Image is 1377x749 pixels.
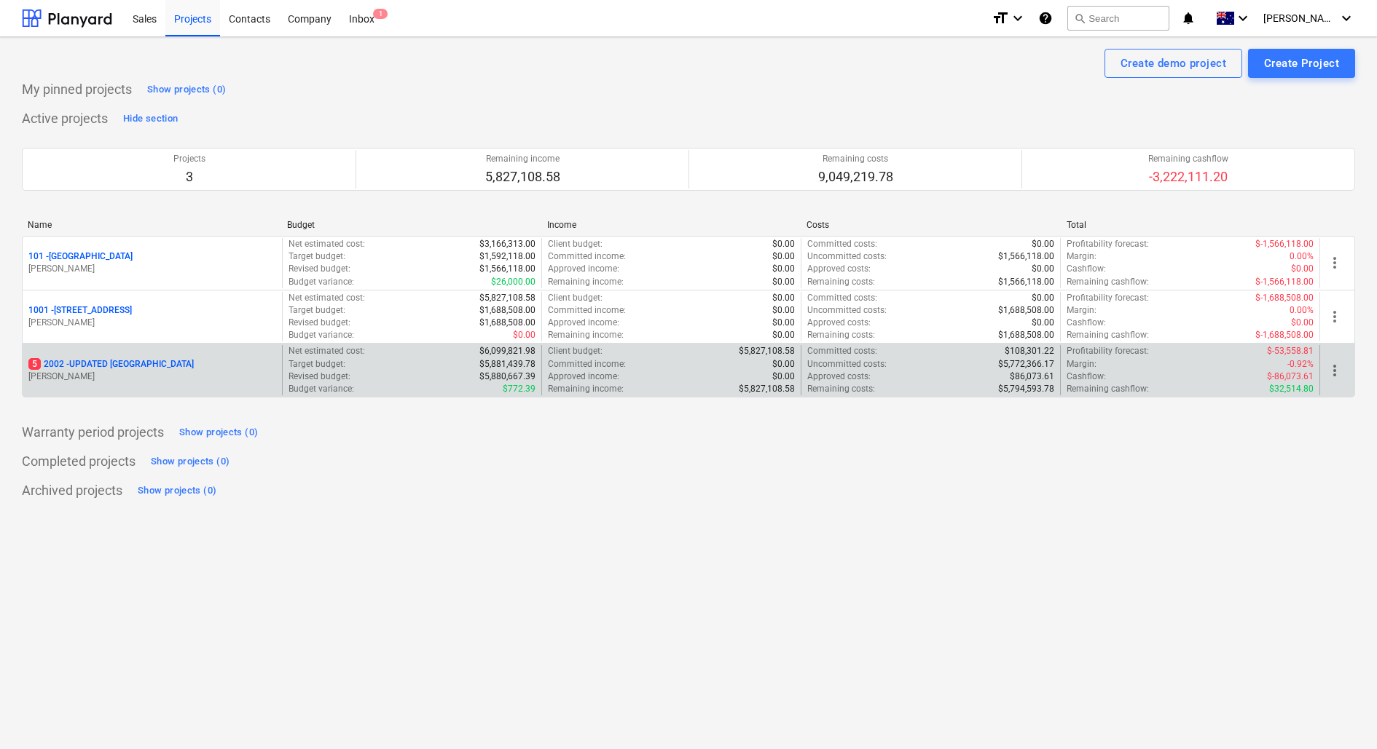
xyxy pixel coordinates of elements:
p: $0.00 [772,370,795,383]
p: Archived projects [22,482,122,499]
p: $0.00 [1291,317,1314,329]
p: Approved income : [548,263,619,275]
button: Show projects (0) [144,78,229,101]
p: $1,566,118.00 [998,250,1054,263]
p: $-53,558.81 [1267,345,1314,357]
p: $86,073.61 [1010,370,1054,383]
p: $5,827,108.58 [479,292,535,304]
p: $32,514.80 [1269,383,1314,395]
p: Remaining costs : [807,329,875,341]
div: Total [1067,220,1314,230]
p: $0.00 [772,329,795,341]
p: Client budget : [548,292,603,304]
div: Show projects (0) [179,424,258,441]
button: Create Project [1248,49,1355,78]
div: 101 -[GEOGRAPHIC_DATA][PERSON_NAME] [28,250,276,275]
p: $0.00 [772,317,795,329]
div: Income [547,220,795,230]
button: Search [1067,6,1169,31]
p: Margin : [1067,250,1096,263]
div: 52002 -UPDATED [GEOGRAPHIC_DATA][PERSON_NAME] [28,358,276,383]
p: Remaining costs [818,153,893,165]
p: Profitability forecast : [1067,238,1149,250]
button: Show projects (0) [147,450,233,473]
p: Margin : [1067,358,1096,370]
p: Revised budget : [289,317,350,329]
p: Revised budget : [289,370,350,383]
p: Approved costs : [807,317,871,329]
p: Approved costs : [807,370,871,383]
i: notifications [1181,9,1196,27]
p: $0.00 [1032,292,1054,304]
p: Remaining cashflow : [1067,383,1149,395]
span: more_vert [1326,308,1343,325]
span: 5 [28,358,41,370]
div: Budget [287,220,535,230]
p: $0.00 [772,304,795,317]
p: $-1,566,118.00 [1255,238,1314,250]
p: $-1,688,508.00 [1255,329,1314,341]
p: $772.39 [503,383,535,395]
p: $0.00 [772,358,795,370]
p: $0.00 [772,238,795,250]
p: $1,688,508.00 [479,317,535,329]
p: $0.00 [1032,238,1054,250]
p: $1,592,118.00 [479,250,535,263]
p: $1,688,508.00 [998,304,1054,317]
p: Cashflow : [1067,263,1106,275]
p: Approved income : [548,317,619,329]
button: Create demo project [1105,49,1242,78]
p: [PERSON_NAME] [28,370,276,383]
p: $5,827,108.58 [739,383,795,395]
p: $0.00 [772,263,795,275]
p: Cashflow : [1067,317,1106,329]
div: Show projects (0) [138,483,216,499]
div: 1001 -[STREET_ADDRESS][PERSON_NAME] [28,304,276,329]
p: 9,049,219.78 [818,168,893,186]
p: Committed costs : [807,345,877,357]
div: Hide section [123,111,178,127]
p: Committed costs : [807,292,877,304]
p: Net estimated cost : [289,292,365,304]
span: search [1074,12,1086,24]
p: Net estimated cost : [289,238,365,250]
p: Net estimated cost : [289,345,365,357]
p: Remaining income : [548,276,624,288]
p: Remaining income : [548,329,624,341]
button: Show projects (0) [134,479,220,502]
i: keyboard_arrow_down [1234,9,1252,27]
p: Approved income : [548,370,619,383]
p: $5,827,108.58 [739,345,795,357]
p: Completed projects [22,453,136,470]
span: [PERSON_NAME] [1263,12,1336,24]
p: $1,566,118.00 [479,263,535,275]
p: Budget variance : [289,276,354,288]
p: Committed income : [548,358,626,370]
div: Costs [807,220,1054,230]
p: Profitability forecast : [1067,345,1149,357]
p: [PERSON_NAME] [28,317,276,329]
p: $0.00 [513,329,535,341]
p: $5,794,593.78 [998,383,1054,395]
p: Approved costs : [807,263,871,275]
p: Revised budget : [289,263,350,275]
p: Client budget : [548,238,603,250]
p: $-1,566,118.00 [1255,276,1314,288]
i: Knowledge base [1038,9,1053,27]
p: 5,827,108.58 [485,168,560,186]
div: Name [28,220,275,230]
p: Committed income : [548,304,626,317]
p: 3 [173,168,205,186]
p: $26,000.00 [491,276,535,288]
div: Show projects (0) [147,82,226,98]
p: Remaining costs : [807,383,875,395]
p: Uncommitted costs : [807,358,887,370]
p: $6,099,821.98 [479,345,535,357]
p: [PERSON_NAME] [28,263,276,275]
p: $1,688,508.00 [479,304,535,317]
p: $1,688,508.00 [998,329,1054,341]
p: $1,566,118.00 [998,276,1054,288]
div: Create Project [1264,54,1339,73]
div: Show projects (0) [151,453,229,470]
p: Committed income : [548,250,626,263]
